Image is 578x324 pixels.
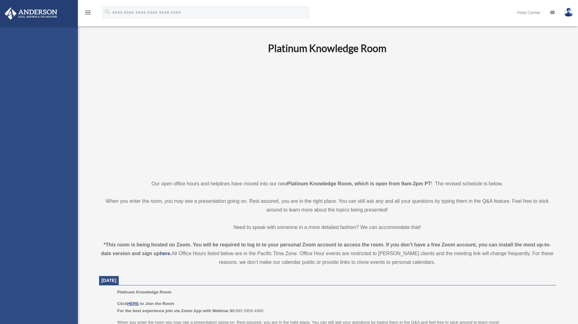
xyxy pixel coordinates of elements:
strong: . [170,251,171,256]
b: Platinum Knowledge Room [268,42,386,54]
i: search [104,8,111,15]
p: When you enter the room, you may see a presentation going on. Rest assured, you are in the right ... [99,197,556,214]
span: Platinum Knowledge Room [117,290,171,294]
b: Click [117,301,140,306]
div: All Office Hours listed below are in the Pacific Time Zone. Office Hour events are restricted to ... [99,241,556,267]
iframe: 231110_Toby_KnowledgeRoom [234,63,421,168]
img: Anderson Advisors Platinum Portal [3,7,59,20]
a: here [160,251,170,256]
p: Our open office hours and helplines have moved into our new ! The revised schedule is below. [99,179,556,188]
a: HERE [127,301,139,306]
b: For the best experience join via Zoom App with Webinar ID: [117,308,235,313]
span: [DATE] [102,278,117,283]
a: menu [84,11,92,16]
b: to Join the Room [140,301,174,306]
i: menu [84,9,92,16]
p: Need to speak with someone in a more detailed fashion? We can accommodate that! [99,223,556,232]
strong: *This room is being hosted on Zoom. You will be required to log in to your personal Zoom account ... [101,242,551,256]
p: 985 5959 4980 [117,300,551,315]
strong: Platinum Knowledge Room, which is open from 9am-2pm PT [287,181,431,186]
img: User Pic [564,8,573,17]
